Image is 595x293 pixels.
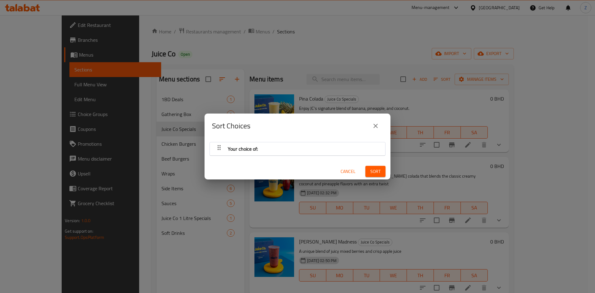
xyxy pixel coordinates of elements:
[370,168,381,175] span: Sort
[210,142,385,156] div: Your choice of:
[212,121,250,131] h2: Sort Choices
[228,144,258,153] span: Your choice of:
[365,166,386,177] button: Sort
[341,168,355,175] span: Cancel
[338,166,358,177] button: Cancel
[368,118,383,133] button: close
[214,144,381,154] button: Your choice of:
